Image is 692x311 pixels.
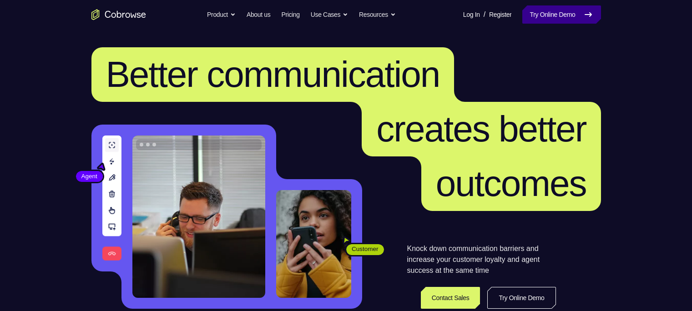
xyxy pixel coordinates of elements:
[132,135,265,298] img: A customer support agent talking on the phone
[281,5,299,24] a: Pricing
[487,287,556,309] a: Try Online Demo
[522,5,601,24] a: Try Online Demo
[311,5,348,24] button: Use Cases
[359,5,396,24] button: Resources
[247,5,270,24] a: About us
[436,163,586,204] span: outcomes
[463,5,480,24] a: Log In
[421,287,480,309] a: Contact Sales
[407,243,556,276] p: Knock down communication barriers and increase your customer loyalty and agent success at the sam...
[276,190,351,298] img: A customer holding their phone
[484,9,485,20] span: /
[91,9,146,20] a: Go to the home page
[376,109,586,149] span: creates better
[106,54,440,95] span: Better communication
[207,5,236,24] button: Product
[489,5,511,24] a: Register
